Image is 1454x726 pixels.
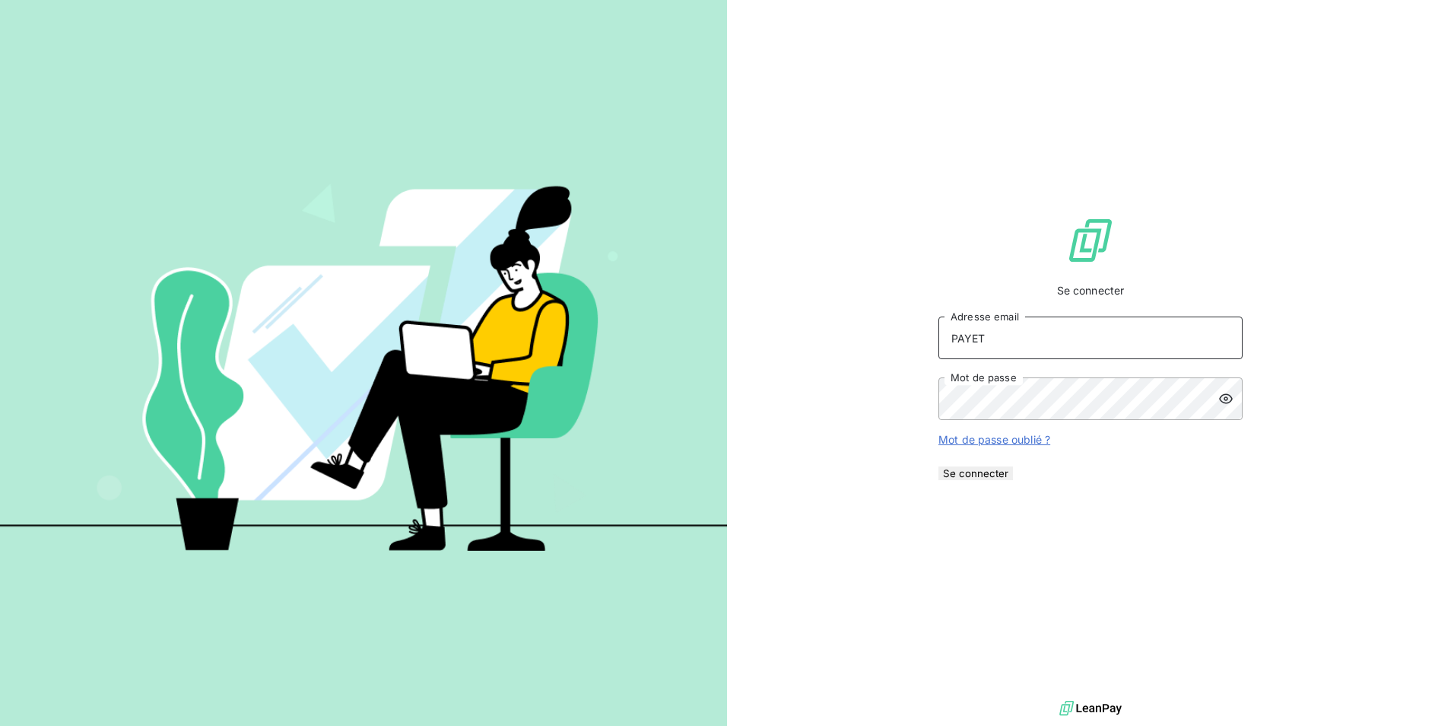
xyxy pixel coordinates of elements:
input: placeholder [938,317,1243,359]
button: Se connecter [938,466,1013,480]
img: logo [1059,697,1122,720]
span: Se connecter [1057,283,1125,298]
img: Logo LeanPay [1066,216,1115,265]
a: Mot de passe oublié ? [938,433,1050,446]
